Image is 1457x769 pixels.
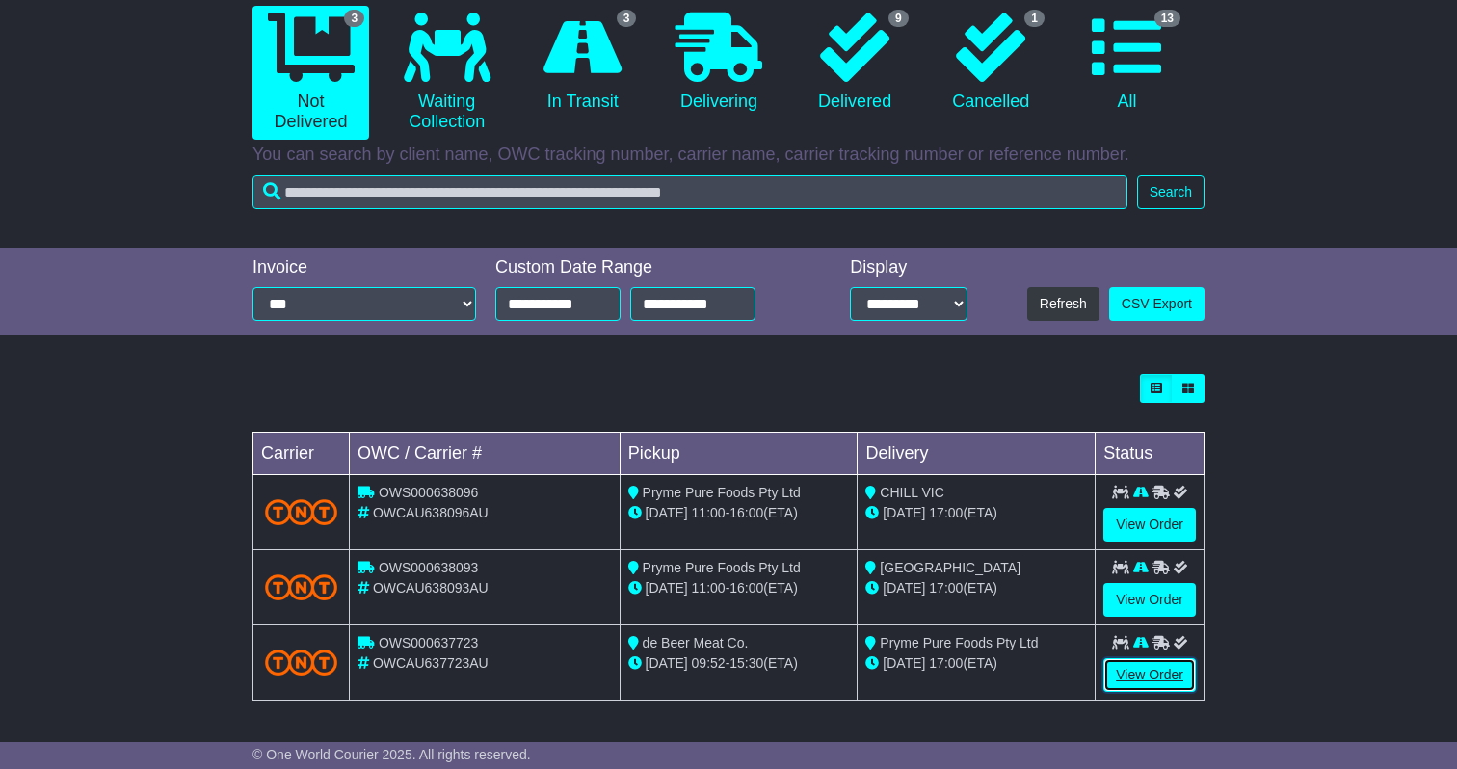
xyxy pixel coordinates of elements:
[373,505,489,520] span: OWCAU638096AU
[643,635,749,650] span: de Beer Meat Co.
[1103,583,1196,617] a: View Order
[1096,433,1205,475] td: Status
[888,10,909,27] span: 9
[729,655,763,671] span: 15:30
[253,433,350,475] td: Carrier
[880,560,1020,575] span: [GEOGRAPHIC_DATA]
[880,485,943,500] span: CHILL VIC
[350,433,621,475] td: OWC / Carrier #
[865,503,1087,523] div: (ETA)
[265,650,337,676] img: TNT_Domestic.png
[252,145,1205,166] p: You can search by client name, OWC tracking number, carrier name, carrier tracking number or refe...
[620,433,858,475] td: Pickup
[929,505,963,520] span: 17:00
[373,580,489,596] span: OWCAU638093AU
[646,580,688,596] span: [DATE]
[729,505,763,520] span: 16:00
[388,6,505,140] a: Waiting Collection
[524,6,641,119] a: 3 In Transit
[495,257,800,278] div: Custom Date Range
[1103,508,1196,542] a: View Order
[1103,658,1196,692] a: View Order
[643,485,801,500] span: Pryme Pure Foods Pty Ltd
[1069,6,1185,119] a: 13 All
[252,257,476,278] div: Invoice
[1154,10,1180,27] span: 13
[883,655,925,671] span: [DATE]
[265,574,337,600] img: TNT_Domestic.png
[660,6,777,119] a: Delivering
[1109,287,1205,321] a: CSV Export
[265,499,337,525] img: TNT_Domestic.png
[865,653,1087,674] div: (ETA)
[692,580,726,596] span: 11:00
[929,580,963,596] span: 17:00
[628,653,850,674] div: - (ETA)
[252,6,369,140] a: 3 Not Delivered
[379,560,479,575] span: OWS000638093
[797,6,914,119] a: 9 Delivered
[929,655,963,671] span: 17:00
[729,580,763,596] span: 16:00
[344,10,364,27] span: 3
[692,505,726,520] span: 11:00
[883,505,925,520] span: [DATE]
[379,635,479,650] span: OWS000637723
[850,257,967,278] div: Display
[646,505,688,520] span: [DATE]
[628,578,850,598] div: - (ETA)
[858,433,1096,475] td: Delivery
[692,655,726,671] span: 09:52
[379,485,479,500] span: OWS000638096
[933,6,1049,119] a: 1 Cancelled
[1024,10,1045,27] span: 1
[643,560,801,575] span: Pryme Pure Foods Pty Ltd
[628,503,850,523] div: - (ETA)
[617,10,637,27] span: 3
[1027,287,1099,321] button: Refresh
[880,635,1038,650] span: Pryme Pure Foods Pty Ltd
[373,655,489,671] span: OWCAU637723AU
[865,578,1087,598] div: (ETA)
[1137,175,1205,209] button: Search
[646,655,688,671] span: [DATE]
[252,747,531,762] span: © One World Courier 2025. All rights reserved.
[883,580,925,596] span: [DATE]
